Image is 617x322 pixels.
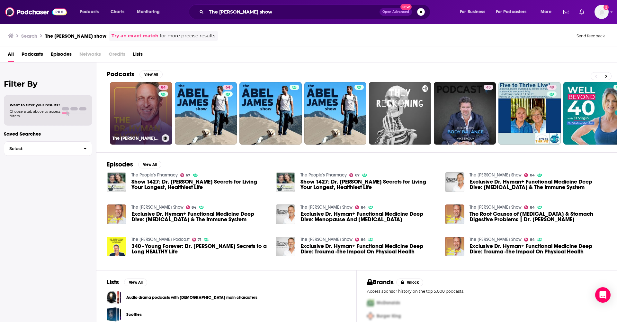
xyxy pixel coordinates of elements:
a: Audio drama podcasts with LGBTQ+ main characters [107,290,121,305]
span: for more precise results [160,32,215,40]
button: View All [139,71,163,78]
h2: Podcasts [107,70,134,78]
a: 84 [158,85,168,90]
img: Exclusive Dr. Hyman+ Functional Medicine Deep Dive: Long-Covid & The Immune System [107,204,126,224]
span: Logged in as alignPR [595,5,609,19]
button: open menu [75,7,107,17]
a: Exclusive Dr. Hyman+ Functional Medicine Deep Dive: Trauma -The Impact On Physical Health [469,243,606,254]
a: The Dr. Hyman Show [131,204,183,210]
span: 84 [192,206,196,209]
span: 71 [198,238,201,241]
a: All [8,49,14,62]
img: Podchaser - Follow, Share and Rate Podcasts [5,6,67,18]
span: Exclusive Dr. Hyman+ Functional Medicine Deep Dive: Menopause And [MEDICAL_DATA] [300,211,437,222]
span: Burger King [377,313,401,319]
a: 64 [223,85,233,90]
a: Exclusive Dr. Hyman+ Functional Medicine Deep Dive: Menopause And Hormone Replacement Therapy [300,211,437,222]
div: Search podcasts, credits, & more... [195,5,436,19]
h3: The [PERSON_NAME] show [45,33,106,39]
a: PodcastsView All [107,70,163,78]
a: The Dr. Hyman Show [300,237,353,242]
button: Select [4,141,92,156]
span: Choose a tab above to access filters. [10,109,60,118]
a: 340 - Young Forever: Dr. Mark Hyman’s Secrets to a Long HEALTHY Life [107,237,126,256]
a: Show 1427: Dr. Mark Hyman’s Secrets for Living Your Longest, Healthiest Life [276,172,295,192]
span: 43 [486,84,491,91]
svg: Add a profile image [604,5,609,10]
span: Select [4,147,78,151]
button: Show profile menu [595,5,609,19]
img: Exclusive Dr. Hyman+ Functional Medicine Deep Dive: Trauma -The Impact On Physical Health [445,237,465,256]
span: 84 [530,238,535,241]
span: More [541,7,551,16]
a: The Dr. Hyman Show [469,204,522,210]
span: Podcasts [22,49,43,62]
button: Open AdvancedNew [380,8,412,16]
a: Charts [106,7,128,17]
span: Show 1427: Dr. [PERSON_NAME] Secrets for Living Your Longest, Healthiest Life [131,179,268,190]
a: 43 [434,82,496,145]
a: Exclusive Dr. Hyman+ Functional Medicine Deep Dive: Long-Covid & The Immune System [469,179,606,190]
span: Lists [133,49,143,62]
a: The Root Causes of IBS & Stomach Digestive Problems | Dr. Mark Hyman [469,211,606,222]
span: For Business [460,7,485,16]
a: Show 1427: Dr. Mark Hyman’s Secrets for Living Your Longest, Healthiest Life [107,172,126,192]
a: 67 [349,173,360,177]
img: User Profile [595,5,609,19]
a: Show 1427: Dr. Mark Hyman’s Secrets for Living Your Longest, Healthiest Life [131,179,268,190]
a: 84 [524,205,535,209]
a: 71 [192,238,201,241]
a: 49 [547,85,557,90]
span: Monitoring [137,7,160,16]
a: 49 [498,82,561,145]
a: 84 [355,238,366,241]
a: 340 - Young Forever: Dr. Mark Hyman’s Secrets to a Long HEALTHY Life [131,243,268,254]
a: The Dr. Hyman Show [300,204,353,210]
span: 67 [186,174,190,177]
a: The Marie Forleo Podcast [131,237,190,242]
p: Access sponsor history on the top 5,000 podcasts. [367,289,606,294]
span: 67 [355,174,360,177]
span: Show 1427: Dr. [PERSON_NAME] Secrets for Living Your Longest, Healthiest Life [300,179,437,190]
a: 43 [484,85,493,90]
span: Exclusive Dr. Hyman+ Functional Medicine Deep Dive: Trauma -The Impact On Physical Health [300,243,437,254]
button: open menu [455,7,493,17]
img: Exclusive Dr. Hyman+ Functional Medicine Deep Dive: Menopause And Hormone Replacement Therapy [276,204,295,224]
button: open menu [536,7,559,17]
h3: The [PERSON_NAME] Show [112,136,159,141]
span: New [400,4,412,10]
span: Want to filter your results? [10,103,60,107]
span: 84 [361,206,366,209]
button: Send feedback [575,33,607,39]
span: For Podcasters [496,7,527,16]
img: Exclusive Dr. Hyman+ Functional Medicine Deep Dive: Long-Covid & The Immune System [445,172,465,192]
a: The People's Pharmacy [131,172,178,178]
button: open menu [132,7,168,17]
p: Saved Searches [4,131,92,137]
a: Audio drama podcasts with [DEMOGRAPHIC_DATA] main characters [126,294,257,301]
img: Exclusive Dr. Hyman+ Functional Medicine Deep Dive: Trauma -The Impact On Physical Health [276,237,295,256]
span: 340 - Young Forever: Dr. [PERSON_NAME] Secrets to a Long HEALTHY Life [131,243,268,254]
a: 64 [175,82,237,145]
div: Open Intercom Messenger [595,287,611,303]
span: Networks [79,49,101,62]
a: Try an exact match [112,32,158,40]
button: Unlock [396,279,424,286]
span: The Root Causes of [MEDICAL_DATA] & Stomach Digestive Problems | Dr. [PERSON_NAME] [469,211,606,222]
span: Exclusive Dr. Hyman+ Functional Medicine Deep Dive: [MEDICAL_DATA] & The Immune System [131,211,268,222]
img: The Root Causes of IBS & Stomach Digestive Problems | Dr. Mark Hyman [445,204,465,224]
a: Scotties [107,307,121,322]
a: Episodes [51,49,72,62]
a: The Dr. Hyman Show [469,172,522,178]
h2: Episodes [107,160,133,168]
a: EpisodesView All [107,160,161,168]
button: open menu [492,7,536,17]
